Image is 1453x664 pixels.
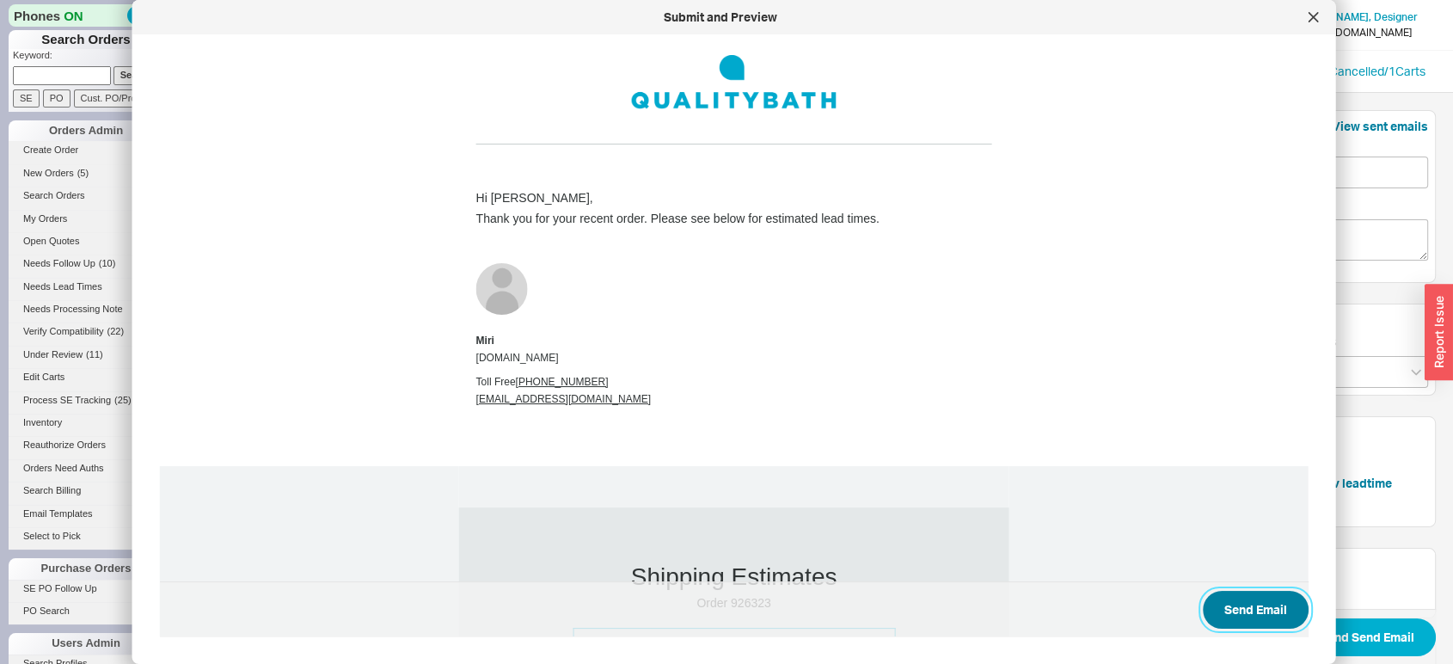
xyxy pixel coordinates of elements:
[9,505,163,523] a: Email Templates
[141,9,1300,26] div: Submit and Preview
[9,300,163,318] a: Needs Processing Note
[1332,118,1428,135] button: View sent emails
[9,558,163,579] div: Purchase Orders
[1282,356,1428,388] input: Select...
[9,346,163,364] a: Under Review(11)
[9,210,163,228] a: My Orders
[23,258,95,268] span: Needs Follow Up
[9,278,163,296] a: Needs Lead Times
[86,349,103,360] span: ( 11 )
[9,482,163,500] a: Search Billing
[1288,475,1392,492] button: Use prev leadtime
[9,414,163,432] a: Inventory
[107,326,125,336] span: ( 22 )
[9,633,163,654] div: Users Admin
[1203,591,1309,629] button: Send Email
[9,602,163,620] a: PO Search
[9,436,163,454] a: Reauthorize Orders
[74,89,145,108] input: Cust. PO/Proj
[9,527,163,545] a: Select to Pick
[13,89,40,108] input: SE
[9,580,163,598] a: SE PO Follow Up
[9,120,163,141] div: Orders Admin
[23,326,104,336] span: Verify Compatibility
[1284,627,1414,648] span: Submit and Send Email
[99,258,116,268] span: ( 10 )
[64,7,83,25] span: ON
[23,168,74,178] span: New Orders
[43,89,71,108] input: PO
[9,164,163,182] a: New Orders(5)
[13,49,163,66] p: Keyword:
[9,368,163,386] a: Edit Carts
[9,187,163,205] a: Search Orders
[23,395,111,405] span: Process SE Tracking
[9,323,163,341] a: Verify Compatibility(22)
[9,232,163,250] a: Open Quotes
[77,168,89,178] span: ( 5 )
[9,30,163,49] h1: Search Orders
[114,395,132,405] span: ( 25 )
[9,391,163,409] a: Process SE Tracking(25)
[23,304,123,314] span: Needs Processing Note
[1384,64,1425,78] a: /1Carts
[9,459,163,477] a: Orders Need Auths
[9,141,163,159] a: Create Order
[9,4,163,27] div: Phones
[1411,369,1421,376] svg: open menu
[23,349,83,360] span: Under Review
[1263,618,1436,656] button: Submit and Send Email
[113,66,159,84] input: Search
[9,255,163,273] a: Needs Follow Up(10)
